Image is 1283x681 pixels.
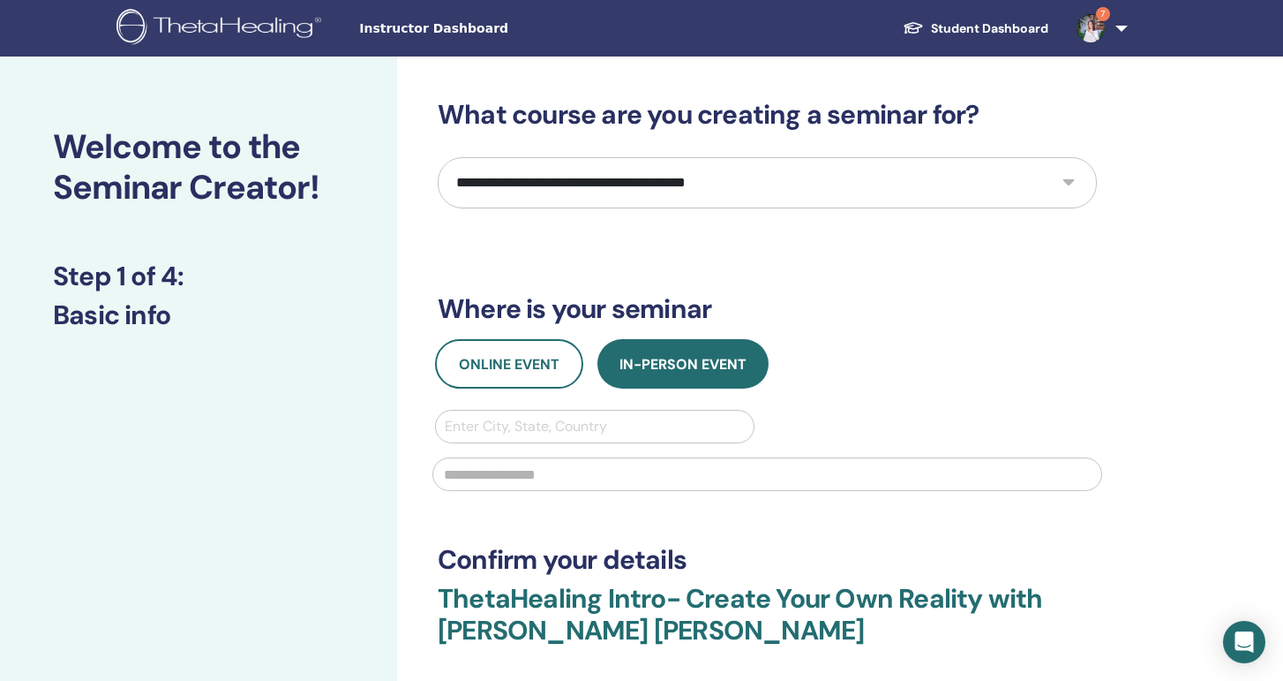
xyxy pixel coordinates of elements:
img: logo.png [116,9,327,49]
span: 7 [1096,7,1110,21]
h2: Welcome to the Seminar Creator! [53,127,344,208]
div: Open Intercom Messenger [1223,621,1265,663]
h3: Step 1 of 4 : [53,261,344,292]
a: Student Dashboard [889,12,1062,45]
h3: Basic info [53,299,344,331]
h3: Where is your seminar [438,293,1097,325]
button: Online Event [435,339,583,389]
span: Online Event [459,355,559,374]
button: In-Person Event [597,339,769,389]
h3: What course are you creating a seminar for? [438,99,1097,131]
h3: Confirm your details [438,544,1097,576]
img: graduation-cap-white.svg [903,20,924,35]
img: default.jpg [1077,14,1105,42]
span: Instructor Dashboard [359,19,624,38]
h3: ThetaHealing Intro- Create Your Own Reality with [PERSON_NAME] [PERSON_NAME] [438,583,1097,668]
span: In-Person Event [619,355,747,374]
